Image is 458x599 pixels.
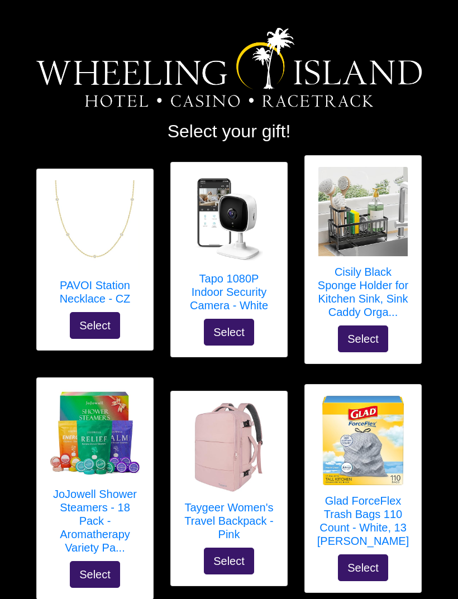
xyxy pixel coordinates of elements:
[48,279,142,305] h5: PAVOI Station Necklace - CZ
[316,396,410,554] a: Glad ForceFlex Trash Bags 110 Count - White, 13 Gallon Glad ForceFlex Trash Bags 110 Count - Whit...
[318,396,408,485] img: Glad ForceFlex Trash Bags 110 Count - White, 13 Gallon
[316,494,410,548] h5: Glad ForceFlex Trash Bags 110 Count - White, 13 [PERSON_NAME]
[184,174,274,263] img: Tapo 1080P Indoor Security Camera - White
[182,272,276,312] h5: Tapo 1080P Indoor Security Camera - White
[48,487,142,554] h5: JoJowell Shower Steamers - 18 Pack - Aromatherapy Variety Pa...
[50,389,140,478] img: JoJowell Shower Steamers - 18 Pack - Aromatherapy Variety Pack
[182,402,276,548] a: Taygeer Women's Travel Backpack - Pink Taygeer Women's Travel Backpack - Pink
[204,548,254,574] button: Select
[182,501,276,541] h5: Taygeer Women's Travel Backpack - Pink
[36,28,422,107] img: Logo
[338,325,388,352] button: Select
[70,561,120,588] button: Select
[316,265,410,319] h5: Cisily Black Sponge Holder for Kitchen Sink, Sink Caddy Orga...
[48,180,142,312] a: PAVOI Station Necklace - CZ PAVOI Station Necklace - CZ
[70,312,120,339] button: Select
[204,319,254,346] button: Select
[184,402,274,492] img: Taygeer Women's Travel Backpack - Pink
[338,554,388,581] button: Select
[182,174,276,319] a: Tapo 1080P Indoor Security Camera - White Tapo 1080P Indoor Security Camera - White
[48,389,142,561] a: JoJowell Shower Steamers - 18 Pack - Aromatherapy Variety Pack JoJowell Shower Steamers - 18 Pack...
[316,167,410,325] a: Cisily Black Sponge Holder for Kitchen Sink, Sink Caddy Organizer with High Brush Holder, Kitchen...
[318,167,408,256] img: Cisily Black Sponge Holder for Kitchen Sink, Sink Caddy Organizer with High Brush Holder, Kitchen...
[50,180,140,270] img: PAVOI Station Necklace - CZ
[36,121,422,142] h2: Select your gift!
